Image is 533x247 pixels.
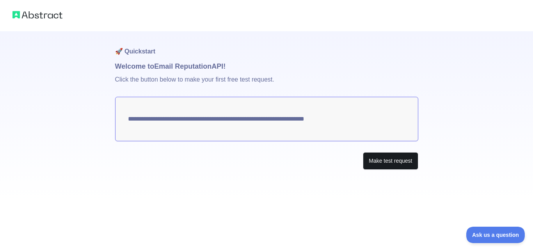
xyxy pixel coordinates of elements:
[115,72,418,97] p: Click the button below to make your first free test request.
[466,227,525,243] iframe: Toggle Customer Support
[115,31,418,61] h1: 🚀 Quickstart
[115,61,418,72] h1: Welcome to Email Reputation API!
[12,9,62,20] img: Abstract logo
[363,152,418,170] button: Make test request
